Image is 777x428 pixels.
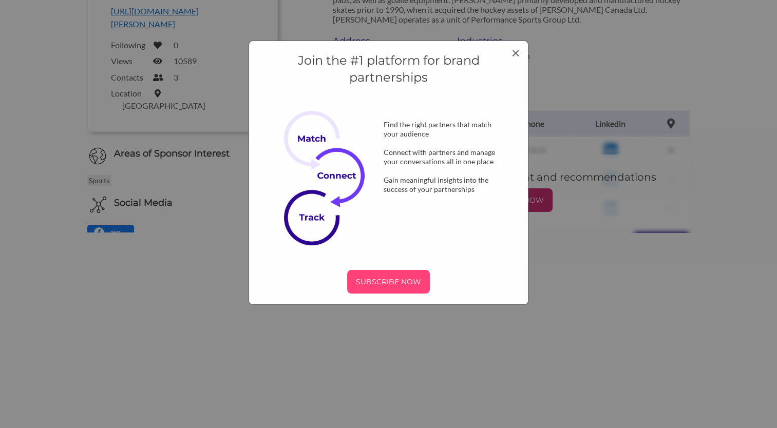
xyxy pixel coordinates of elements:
p: SUBSCRIBE NOW [351,274,426,289]
button: Close modal [511,45,520,60]
div: Connect with partners and manage your conversations all in one place [367,148,517,166]
a: SUBSCRIBE NOW [260,270,517,294]
img: Subscribe Now Image [284,111,376,245]
span: × [511,44,520,61]
div: Gain meaningful insights into the success of your partnerships [367,176,517,194]
h4: Join the #1 platform for brand partnerships [260,52,517,86]
div: Find the right partners that match your audience [367,120,517,139]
